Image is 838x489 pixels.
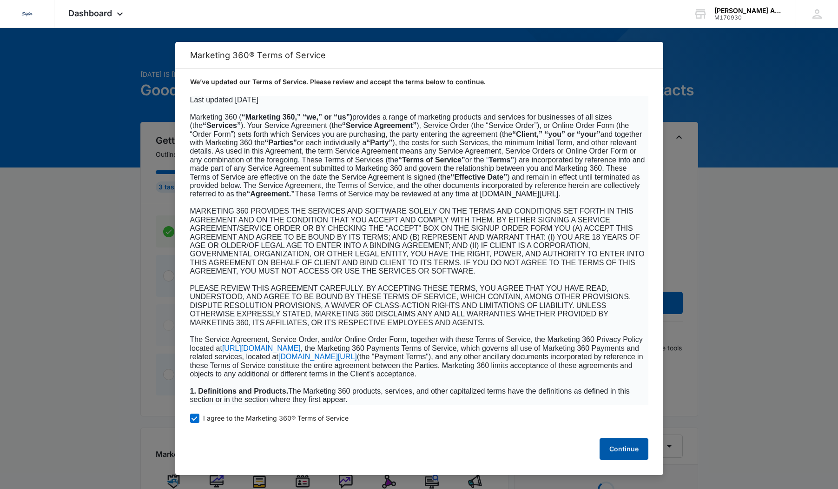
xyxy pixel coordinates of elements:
button: Continue [600,438,648,460]
span: Last updated [DATE] [190,96,258,104]
span: Marketing 360 ( provides a range of marketing products and services for businesses of all sizes (... [190,113,645,198]
b: “Service Agreement” [342,121,416,129]
b: “Party” [366,139,392,147]
div: account id [714,14,782,21]
a: [DOMAIN_NAME][URL] [278,353,357,361]
b: “Agreement.” [246,190,295,198]
p: We’ve updated our Terms of Service. Please review and accept the terms below to continue. [190,77,648,87]
span: , the Marketing 360 Payments Terms of Service, which governs all use of Marketing 360 Payments an... [190,344,639,361]
span: I agree to the Marketing 360® Terms of Service [203,414,349,423]
b: “Terms of Service” [398,156,465,164]
span: 1. [190,387,196,395]
span: (the "Payment Terms"), and any other ancillary documents incorporated by reference in these Terms... [190,353,643,378]
div: account name [714,7,782,14]
b: “Effective Date” [450,173,507,181]
a: [URL][DOMAIN_NAME] [222,345,301,352]
b: Definitions and Products. [198,387,288,395]
span: [URL][DOMAIN_NAME] [222,344,301,352]
b: Terms” [489,156,515,164]
b: “Services” [203,121,241,129]
span: [DOMAIN_NAME][URL] [278,353,357,361]
b: “Parties” [264,139,297,147]
span: MARKETING 360 PROVIDES THE SERVICES AND SOFTWARE SOLELY ON THE TERMS AND CONDITIONS SET FORTH IN ... [190,207,645,275]
img: Sigler Corporate [19,6,35,22]
span: Dashboard [68,8,112,18]
h2: Marketing 360® Terms of Service [190,50,648,60]
span: The Service Agreement, Service Order, and/or Online Order Form, together with these Terms of Serv... [190,335,643,352]
b: “Client,” “you” or “your” [512,130,600,138]
span: The Marketing 360 products, services, and other capitalized terms have the definitions as defined... [190,387,630,403]
b: “Marketing 360,” “we,” or “us”) [242,113,352,121]
span: PLEASE REVIEW THIS AGREEMENT CAREFULLY. BY ACCEPTING THESE TERMS, YOU AGREE THAT YOU HAVE READ, U... [190,284,631,327]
